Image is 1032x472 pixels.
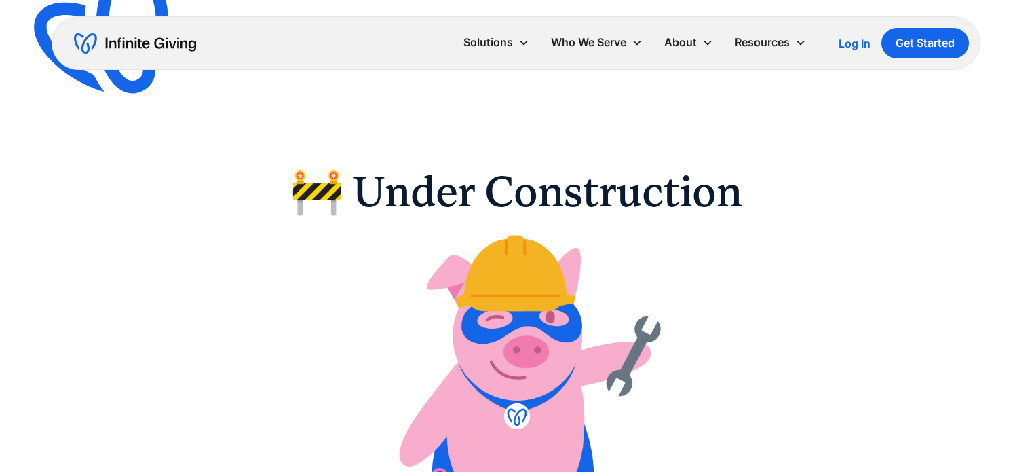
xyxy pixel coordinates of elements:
div: About [653,28,724,57]
div: Resources [724,28,817,57]
div: Solutions [463,33,513,52]
a: Get Started [881,28,969,58]
h1: 🚧 Under Construction [290,164,742,219]
div: Solutions [453,28,540,57]
div: Who We Serve [551,33,626,52]
a: home [74,33,196,54]
a: Log In [839,35,871,52]
div: About [664,33,697,52]
div: Who We Serve [540,28,653,57]
div: Resources [735,33,790,52]
div: Log In [839,38,871,49]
